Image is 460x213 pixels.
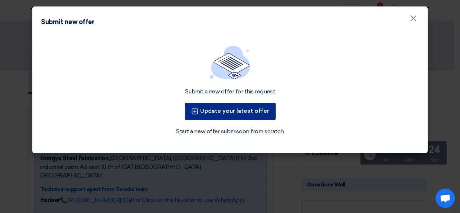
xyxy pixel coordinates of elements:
button: Close [404,11,423,26]
a: Start a new offer submission from scratch [176,127,284,136]
a: Open chat [436,189,455,208]
button: Update your latest offer [185,103,276,120]
div: Submit new offer [41,17,94,27]
img: empty_state_list.svg [210,46,250,79]
div: Submit a new offer for this request [185,88,275,96]
span: × [410,13,417,27]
